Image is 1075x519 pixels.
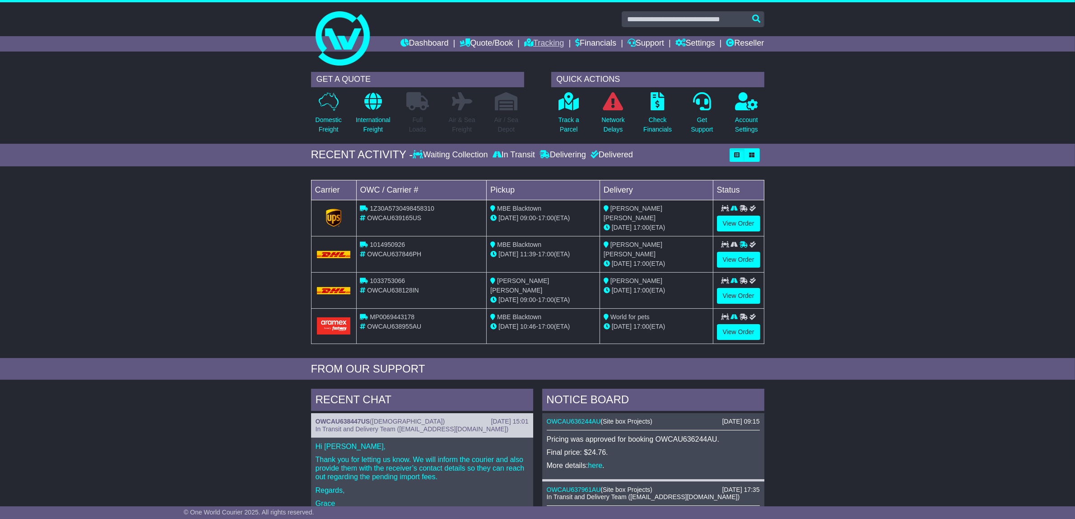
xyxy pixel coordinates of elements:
p: Grace [316,499,529,508]
a: Track aParcel [558,92,580,139]
span: [DATE] [612,287,632,294]
span: [DATE] [498,250,518,258]
span: 17:00 [633,323,649,330]
span: © One World Courier 2025. All rights reserved. [184,509,314,516]
span: [DEMOGRAPHIC_DATA] [372,418,443,425]
a: Financials [575,36,616,52]
p: Final price: $24.76. [547,448,760,457]
span: MBE Blacktown [497,313,541,321]
p: Hi [PERSON_NAME], [316,442,529,451]
span: World for pets [610,313,650,321]
span: MBE Blacktown [497,241,541,248]
td: OWC / Carrier # [356,180,487,200]
div: - (ETA) [490,322,596,331]
div: ( ) [316,418,529,425]
span: 17:00 [538,250,554,258]
span: [DATE] [612,224,632,231]
a: Reseller [726,36,764,52]
a: Settings [675,36,715,52]
a: View Order [717,288,760,304]
p: International Freight [356,115,391,134]
img: Aramex.png [317,317,351,334]
img: DHL.png [317,251,351,258]
a: AccountSettings [735,92,759,139]
span: 11:39 [520,250,536,258]
div: RECENT CHAT [311,389,533,413]
span: 17:00 [633,287,649,294]
div: (ETA) [604,286,709,295]
p: Air / Sea Depot [494,115,519,134]
span: [PERSON_NAME] [610,277,662,284]
div: QUICK ACTIONS [551,72,764,87]
p: Full Loads [406,115,429,134]
p: Domestic Freight [315,115,341,134]
span: [DATE] [498,323,518,330]
div: Delivered [588,150,633,160]
div: - (ETA) [490,213,596,223]
a: InternationalFreight [355,92,391,139]
span: 17:00 [538,296,554,303]
a: NetworkDelays [601,92,625,139]
td: Delivery [600,180,713,200]
a: OWCAU637961AU [547,486,601,493]
p: Check Financials [643,115,672,134]
img: DHL.png [317,287,351,294]
span: 17:00 [538,323,554,330]
span: [DATE] [612,260,632,267]
span: [DATE] [498,214,518,222]
div: (ETA) [604,223,709,232]
span: Site box Projects [603,486,650,493]
p: Get Support [691,115,713,134]
span: 09:00 [520,214,536,222]
a: GetSupport [690,92,713,139]
a: Tracking [524,36,564,52]
div: Delivering [537,150,588,160]
a: here [588,462,602,469]
span: OWCAU637846PH [367,250,421,258]
div: In Transit [490,150,537,160]
p: Thank you for letting us know. We will inform the courier and also provide them with the receiver... [316,455,529,481]
a: Support [628,36,664,52]
span: In Transit and Delivery Team ([EMAIL_ADDRESS][DOMAIN_NAME]) [316,425,509,433]
a: DomesticFreight [315,92,342,139]
a: Dashboard [400,36,449,52]
a: View Order [717,252,760,268]
span: 10:46 [520,323,536,330]
span: [PERSON_NAME] [PERSON_NAME] [490,277,549,294]
div: ( ) [547,418,760,425]
span: [DATE] [498,296,518,303]
p: Account Settings [735,115,758,134]
p: Pricing was approved for booking OWCAU636244AU. [547,435,760,444]
span: OWCAU638955AU [367,323,421,330]
p: More details: . [547,461,760,470]
span: In Transit and Delivery Team ([EMAIL_ADDRESS][DOMAIN_NAME]) [547,493,740,500]
div: ( ) [547,486,760,494]
div: (ETA) [604,322,709,331]
td: Carrier [311,180,356,200]
div: [DATE] 15:01 [491,418,528,425]
span: MP0069443178 [370,313,414,321]
span: 17:00 [633,224,649,231]
div: - (ETA) [490,250,596,259]
span: [PERSON_NAME] [PERSON_NAME] [604,205,662,222]
div: (ETA) [604,259,709,269]
div: NOTICE BOARD [542,389,764,413]
span: [PERSON_NAME] [PERSON_NAME] [604,241,662,258]
a: View Order [717,216,760,231]
img: GetCarrierServiceLogo [326,209,341,227]
td: Status [713,180,764,200]
span: 17:00 [633,260,649,267]
a: CheckFinancials [643,92,672,139]
div: Waiting Collection [413,150,490,160]
p: Regards, [316,486,529,495]
a: View Order [717,324,760,340]
td: Pickup [487,180,600,200]
span: [DATE] [612,323,632,330]
span: 1014950926 [370,241,405,248]
div: GET A QUOTE [311,72,524,87]
span: 17:00 [538,214,554,222]
span: Site box Projects [603,418,650,425]
div: [DATE] 09:15 [722,418,759,425]
div: [DATE] 17:35 [722,486,759,494]
div: - (ETA) [490,295,596,305]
